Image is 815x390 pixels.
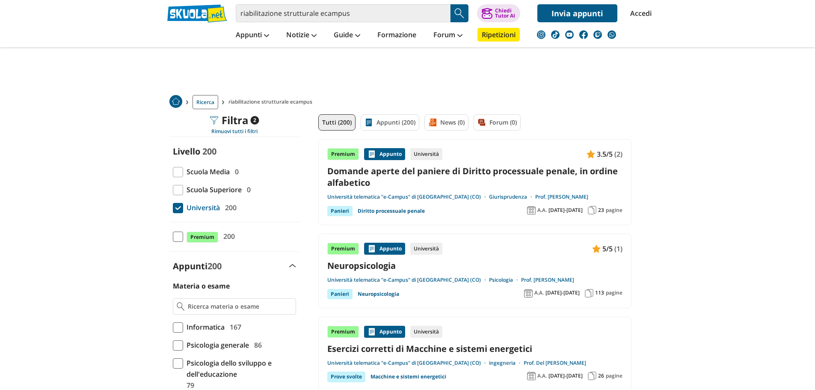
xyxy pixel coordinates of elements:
[169,95,182,109] a: Home
[183,166,230,177] span: Scuola Media
[327,260,622,271] a: Neuropsicologia
[169,95,182,108] img: Home
[489,360,524,366] a: ingegneria
[593,30,602,39] img: twitch
[251,339,262,351] span: 86
[327,165,622,188] a: Domande aperte del paniere di Diritto processuale penale, in ordine alfabetico
[358,206,425,216] a: Diritto processuale penale
[327,148,359,160] div: Premium
[450,4,468,22] button: Search Button
[183,322,225,333] span: Informatica
[489,194,535,200] a: Giurisprudenza
[210,116,218,125] img: Filtra filtri mobile
[210,114,259,126] div: Filtra
[358,289,399,299] a: Neuropsicologia
[606,372,622,379] span: pagine
[477,28,520,42] a: Ripetizioni
[410,148,442,160] div: Università
[367,150,376,158] img: Appunti contenuto
[173,281,230,291] label: Materia o esame
[183,357,296,380] span: Psicologia dello sviluppo e dell'educazione
[364,243,405,255] div: Appunto
[453,7,466,20] img: Cerca appunti, riassunti o versioni
[173,146,200,157] label: Livello
[588,206,596,214] img: Pagine
[327,326,359,338] div: Premium
[187,232,218,243] span: Premium
[289,264,296,268] img: Apri e chiudi sezione
[597,149,613,160] span: 3.5/5
[477,4,520,22] button: ChiediTutor AI
[327,277,489,283] a: Università telematica "e-Campus" di [GEOGRAPHIC_DATA] (CO)
[327,372,365,382] div: Prove svolte
[188,302,292,311] input: Ricerca materia o esame
[234,28,271,43] a: Appunti
[606,207,622,214] span: pagine
[193,95,218,109] a: Ricerca
[332,28,362,43] a: Guide
[183,202,220,213] span: Università
[327,194,489,200] a: Università telematica "e-Campus" di [GEOGRAPHIC_DATA] (CO)
[548,372,583,379] span: [DATE]-[DATE]
[579,30,588,39] img: facebook
[585,289,593,298] img: Pagine
[527,206,536,214] img: Anno accademico
[228,95,316,109] span: riabilitazione strutturale ecampus
[545,289,580,296] span: [DATE]-[DATE]
[495,8,515,18] div: Chiedi Tutor AI
[365,118,373,127] img: Appunti filtro contenuto
[587,150,595,158] img: Appunti contenuto
[410,243,442,255] div: Università
[173,260,222,272] label: Appunti
[243,184,251,195] span: 0
[226,322,241,333] span: 167
[608,30,616,39] img: WhatsApp
[489,277,521,283] a: Psicologia
[236,4,450,22] input: Cerca appunti, riassunti o versioni
[537,30,545,39] img: instagram
[375,28,418,43] a: Formazione
[202,146,216,157] span: 200
[327,360,489,366] a: Università telematica "e-Campus" di [GEOGRAPHIC_DATA] (CO)
[551,30,560,39] img: tiktok
[602,243,613,254] span: 5/5
[535,194,588,200] a: Prof. [PERSON_NAME]
[606,289,622,296] span: pagine
[527,372,536,380] img: Anno accademico
[169,128,299,135] div: Rimuovi tutti i filtri
[410,326,442,338] div: Università
[548,207,583,214] span: [DATE]-[DATE]
[524,360,586,366] a: Prof. Del [PERSON_NAME]
[537,372,547,379] span: A.A.
[565,30,574,39] img: youtube
[614,149,622,160] span: (2)
[598,372,604,379] span: 26
[364,326,405,338] div: Appunto
[361,114,419,131] a: Appunti (200)
[595,289,604,296] span: 113
[431,28,465,43] a: Forum
[592,244,601,253] img: Appunti contenuto
[177,302,185,311] img: Ricerca materia o esame
[207,260,222,272] span: 200
[524,289,533,298] img: Anno accademico
[370,372,446,382] a: Macchine e sistemi energetici
[537,207,547,214] span: A.A.
[183,184,242,195] span: Scuola Superiore
[222,202,237,213] span: 200
[537,4,617,22] a: Invia appunti
[284,28,319,43] a: Notizie
[367,327,376,336] img: Appunti contenuto
[183,339,249,351] span: Psicologia generale
[318,114,356,131] a: Tutti (200)
[327,289,353,299] div: Panieri
[630,4,648,22] a: Accedi
[367,244,376,253] img: Appunti contenuto
[327,243,359,255] div: Premium
[231,166,239,177] span: 0
[364,148,405,160] div: Appunto
[534,289,544,296] span: A.A.
[614,243,622,254] span: (1)
[327,343,622,354] a: Esercizi corretti di Macchine e sistemi energetici
[588,372,596,380] img: Pagine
